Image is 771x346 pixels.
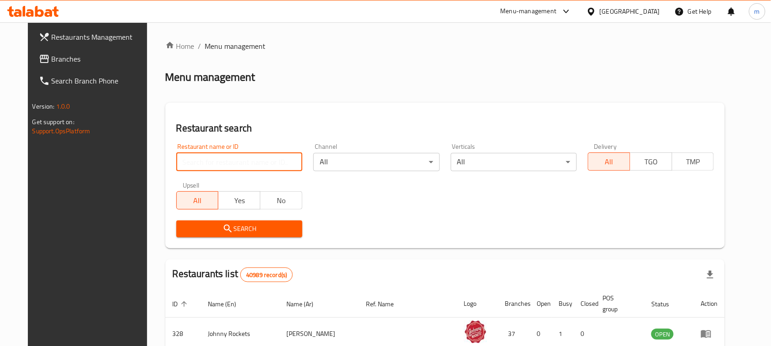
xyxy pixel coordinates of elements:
th: Open [530,290,552,318]
button: No [260,191,302,210]
button: All [176,191,219,210]
th: Closed [574,290,596,318]
input: Search for restaurant name or ID.. [176,153,302,171]
span: TGO [634,155,669,168]
div: [GEOGRAPHIC_DATA] [600,6,660,16]
div: Export file [699,264,721,286]
div: Menu-management [501,6,557,17]
span: 40989 record(s) [241,271,292,279]
button: All [588,152,630,171]
span: Name (Ar) [286,299,325,309]
div: All [313,153,439,171]
div: Menu [701,328,718,339]
span: OPEN [651,329,674,340]
button: TGO [630,152,672,171]
th: Logo [457,290,498,318]
th: Action [693,290,725,318]
img: Johnny Rockets [464,320,487,343]
a: Home [165,41,195,52]
a: Search Branch Phone [32,70,157,92]
button: Search [176,220,302,237]
a: Branches [32,48,157,70]
label: Upsell [183,182,200,189]
span: Search Branch Phone [52,75,149,86]
h2: Menu management [165,70,255,84]
span: Branches [52,53,149,64]
span: Get support on: [32,116,74,128]
span: ID [173,299,190,309]
button: Yes [218,191,260,210]
label: Delivery [594,143,617,150]
a: Restaurants Management [32,26,157,48]
nav: breadcrumb [165,41,725,52]
span: Restaurants Management [52,31,149,42]
div: All [451,153,577,171]
span: 1.0.0 [56,100,70,112]
span: Version: [32,100,55,112]
span: Search [184,223,295,235]
span: No [264,194,299,207]
span: Menu management [205,41,266,52]
span: m [755,6,760,16]
div: Total records count [240,267,293,282]
button: TMP [672,152,714,171]
li: / [198,41,201,52]
span: TMP [676,155,711,168]
span: Yes [222,194,257,207]
h2: Restaurant search [176,121,714,135]
span: All [592,155,627,168]
th: Branches [498,290,530,318]
span: All [180,194,215,207]
h2: Restaurants list [173,267,293,282]
a: Support.OpsPlatform [32,125,90,137]
span: Ref. Name [366,299,406,309]
span: Name (En) [208,299,248,309]
span: Status [651,299,681,309]
span: POS group [603,293,634,315]
th: Busy [552,290,574,318]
